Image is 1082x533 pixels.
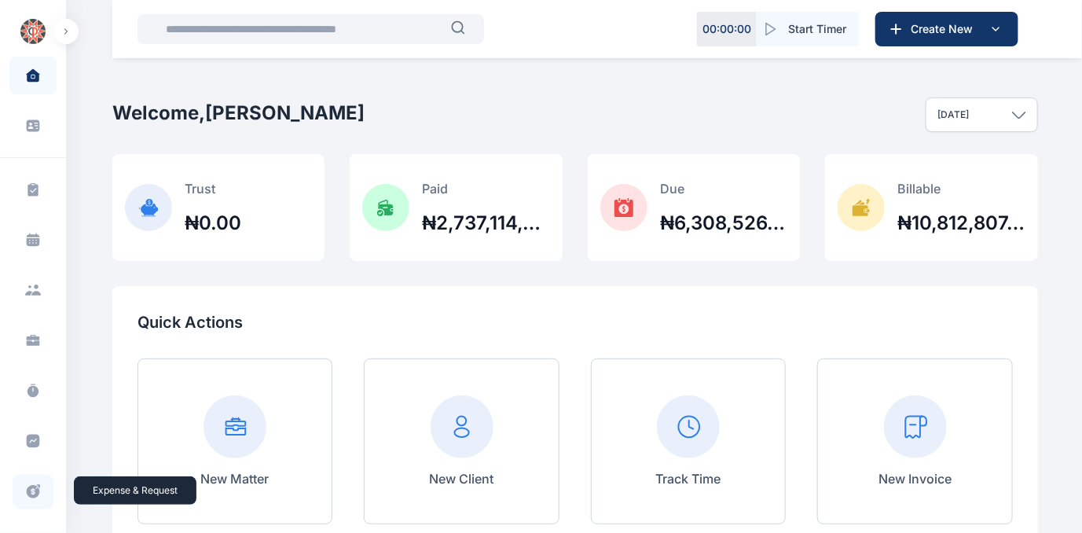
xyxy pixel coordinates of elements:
[422,211,550,236] h2: ₦2,737,114,661.14
[660,179,788,198] p: Due
[897,211,1025,236] h2: ₦10,812,807,826.86
[788,21,846,37] span: Start Timer
[660,211,788,236] h2: ₦6,308,526,983.62
[875,12,1018,46] button: Create New
[878,469,952,488] p: New Invoice
[185,179,241,198] p: Trust
[937,108,969,121] p: [DATE]
[201,469,270,488] p: New Matter
[112,101,365,126] h2: Welcome, [PERSON_NAME]
[422,179,550,198] p: Paid
[897,179,1025,198] p: Billable
[430,469,494,488] p: New Client
[757,12,859,46] button: Start Timer
[185,211,241,236] h2: ₦0.00
[702,21,751,37] p: 00 : 00 : 00
[138,311,1013,333] p: Quick Actions
[904,21,986,37] span: Create New
[656,469,721,488] p: Track Time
